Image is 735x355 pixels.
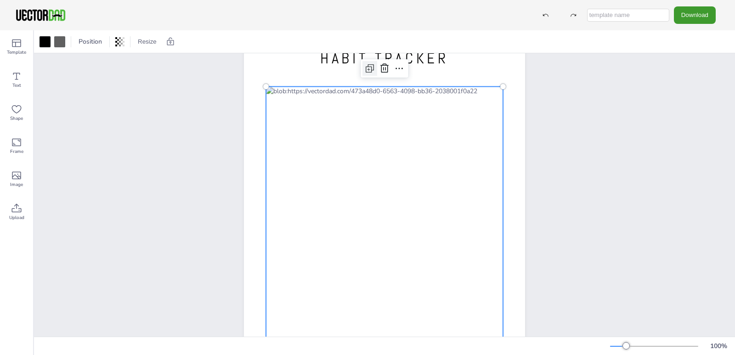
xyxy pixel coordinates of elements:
div: 100 % [707,342,729,350]
span: Image [10,181,23,188]
button: Download [674,6,716,23]
img: VectorDad-1.png [15,8,67,22]
span: Text [12,82,21,89]
span: Position [77,37,104,46]
input: template name [587,9,669,22]
span: HABIT TRACKER [320,49,449,68]
span: Template [7,49,26,56]
span: Shape [10,115,23,122]
span: Upload [9,214,24,221]
button: Resize [134,34,160,49]
span: Frame [10,148,23,155]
